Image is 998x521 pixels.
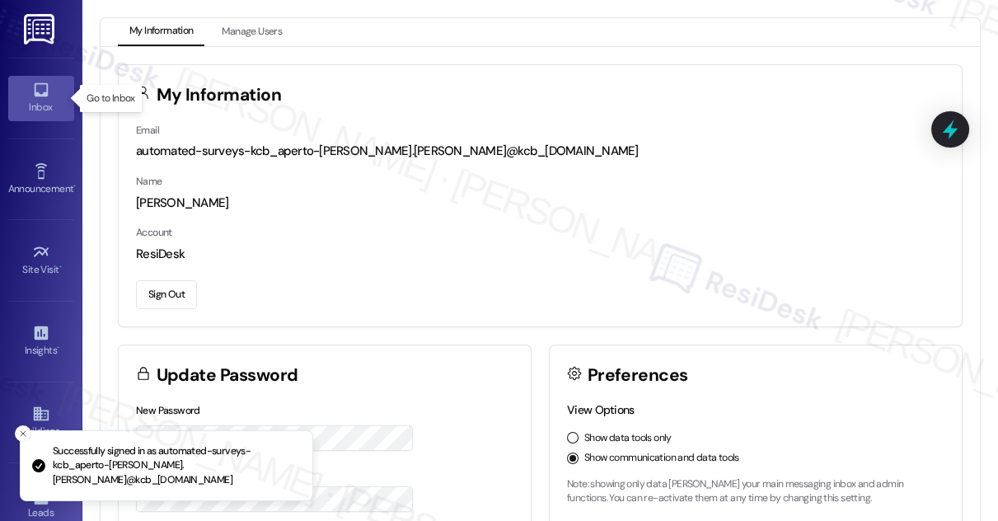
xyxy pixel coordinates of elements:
h3: Preferences [588,367,688,384]
p: Successfully signed in as automated-surveys-kcb_aperto-[PERSON_NAME].[PERSON_NAME]@kcb_[DOMAIN_NAME] [53,444,299,488]
label: Show data tools only [584,431,672,446]
button: Sign Out [136,280,197,309]
button: Close toast [15,425,31,442]
label: Name [136,175,162,188]
div: ResiDesk [136,246,944,263]
label: Email [136,124,159,137]
img: ResiDesk Logo [24,14,58,45]
span: • [59,261,62,273]
span: • [73,181,76,192]
span: • [57,342,59,354]
h3: My Information [157,87,282,104]
button: Manage Users [210,18,293,46]
label: New Password [136,404,200,417]
label: Account [136,226,172,239]
p: Note: showing only data [PERSON_NAME] your main messaging inbox and admin functions. You can re-a... [567,477,944,506]
label: Show communication and data tools [584,451,739,466]
a: Insights • [8,319,74,364]
a: Buildings [8,400,74,444]
div: automated-surveys-kcb_aperto-[PERSON_NAME].[PERSON_NAME]@kcb_[DOMAIN_NAME] [136,143,944,160]
a: Inbox [8,76,74,120]
a: Site Visit • [8,238,74,283]
h3: Update Password [157,367,298,384]
button: My Information [118,18,204,46]
p: Go to Inbox [87,92,134,106]
div: [PERSON_NAME] [136,195,944,212]
label: View Options [567,402,635,417]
